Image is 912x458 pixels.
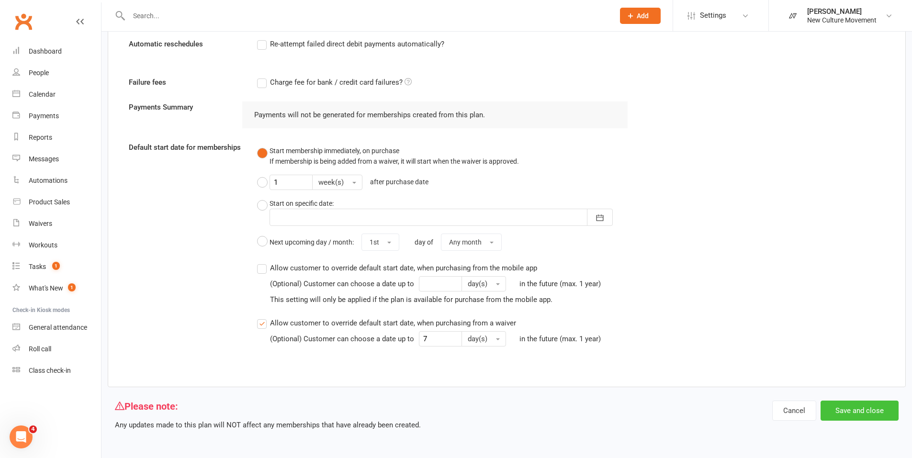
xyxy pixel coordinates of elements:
[419,276,462,291] input: Allow customer to override default start date, when purchasing from the mobile app(Optional) Cust...
[12,338,101,360] a: Roll call
[12,148,101,170] a: Messages
[12,213,101,235] a: Waivers
[12,62,101,84] a: People
[52,262,60,270] span: 1
[122,142,250,153] label: Default start date for memberships
[783,6,802,25] img: thumb_image1748164043.png
[12,84,101,105] a: Calendar
[270,198,334,209] div: Start on specific date:
[270,156,519,167] div: If membership is being added from a waiver, it will start when the waiver is approved.
[29,198,70,206] div: Product Sales
[115,401,421,412] h4: Please note:
[29,263,46,270] div: Tasks
[637,12,649,20] span: Add
[370,238,379,246] span: 1st
[462,276,506,291] button: Allow customer to override default start date, when purchasing from the mobile app(Optional) Cust...
[10,425,33,448] iframe: Intercom live chat
[449,238,482,246] span: Any month
[29,220,52,227] div: Waivers
[12,256,101,278] a: Tasks 1
[12,235,101,256] a: Workouts
[29,425,37,433] span: 4
[254,109,616,121] div: Payments will not be generated for memberships created from this plan.
[270,279,414,288] div: (Optional) Customer can choose a date up to
[419,331,462,346] input: Allow customer to override default start date, when purchasing from a waiver(Optional) Customer c...
[29,47,62,55] div: Dashboard
[12,41,101,62] a: Dashboard
[620,8,661,24] button: Add
[519,279,601,288] div: in the future (max. 1 year)
[115,419,421,431] p: Any updates made to this plan will NOT affect any memberships that have already been created.
[29,134,52,141] div: Reports
[257,194,628,230] button: Start on specific date:
[772,401,816,421] button: Cancel
[29,69,49,77] div: People
[126,9,608,22] input: Search...
[12,105,101,127] a: Payments
[462,331,506,346] button: Allow customer to override default start date, when purchasing from a waiver(Optional) Customer c...
[12,127,101,148] a: Reports
[270,335,414,343] div: (Optional) Customer can choose a date up to
[270,77,403,87] span: Charge fee for bank / credit card failures?
[270,295,606,304] div: This setting will only be applied if the plan is available for purchase from the mobile app.
[29,155,59,163] div: Messages
[12,170,101,191] a: Automations
[519,335,601,343] div: in the future (max. 1 year)
[12,191,101,213] a: Product Sales
[29,112,59,120] div: Payments
[807,7,877,16] div: [PERSON_NAME]
[257,230,532,255] button: Next upcoming day / month: 1st day of Any month
[29,177,68,184] div: Automations
[821,401,899,421] button: Save and close
[12,360,101,381] a: Class kiosk mode
[361,234,399,251] button: 1st
[807,16,877,24] div: New Culture Movement
[29,284,63,292] div: What's New
[29,324,87,331] div: General attendance
[122,77,250,88] label: Failure fees
[68,283,76,291] span: 1
[415,237,433,247] div: day of
[29,345,51,353] div: Roll call
[468,335,487,343] span: day(s)
[11,10,35,34] a: Clubworx
[29,367,71,374] div: Class check-in
[12,278,101,299] a: What's New1
[29,90,56,98] div: Calendar
[312,175,362,190] button: week(s)
[257,38,444,50] label: Re-attempt failed direct debit payments automatically?
[700,5,726,26] span: Settings
[12,317,101,338] a: General attendance kiosk mode
[29,241,57,249] div: Workouts
[122,38,250,50] label: Automatic reschedules
[257,142,519,171] button: Start membership immediately, on purchaseIf membership is being added from a waiver, it will star...
[441,234,502,251] button: Any month
[270,262,606,304] div: Allow customer to override default start date, when purchasing from the mobile app
[257,171,433,194] button: week(s) after purchase date
[370,177,428,187] div: after purchase date
[270,317,606,346] div: Allow customer to override default start date, when purchasing from a waiver
[318,178,344,187] span: week(s)
[468,279,487,288] span: day(s)
[122,101,250,113] label: Payments Summary
[270,237,354,247] div: Next upcoming day / month:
